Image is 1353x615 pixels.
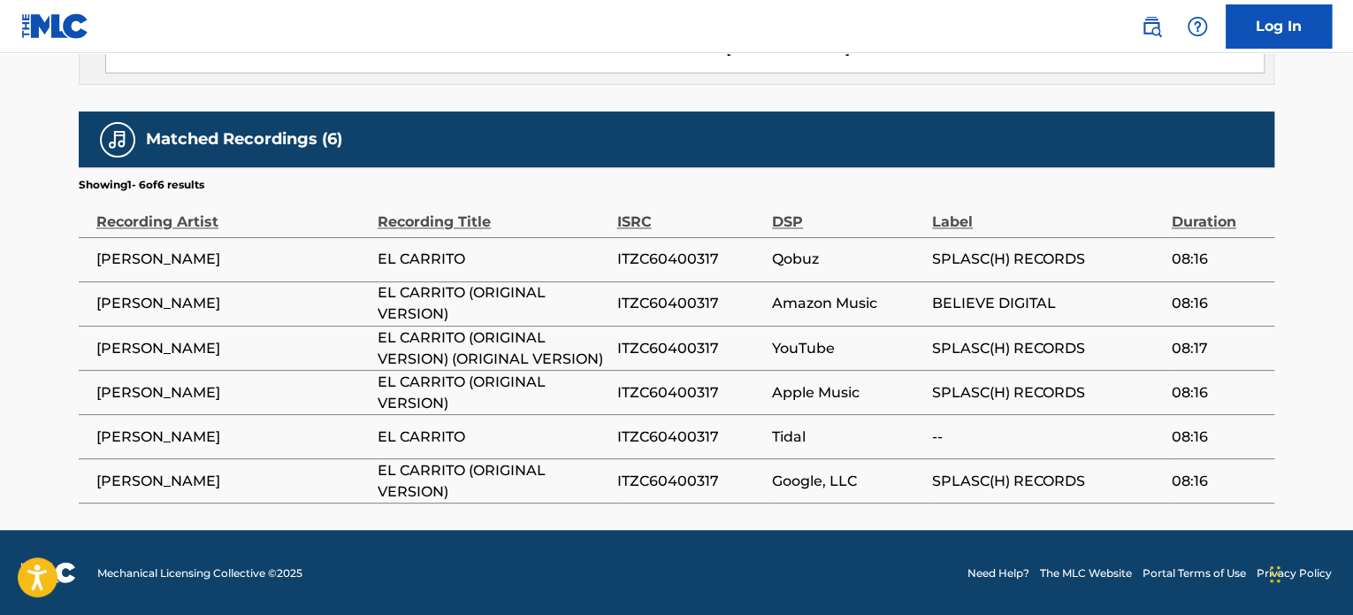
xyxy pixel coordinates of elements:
span: ITZC60400317 [616,381,763,403]
img: MLC Logo [21,13,89,39]
div: Help [1180,9,1215,44]
div: DSP [772,193,923,233]
span: ITZC60400317 [616,249,763,270]
span: ITZC60400317 [616,293,763,314]
span: YouTube [772,337,923,358]
span: [PERSON_NAME] [96,337,369,358]
a: Portal Terms of Use [1143,565,1246,580]
div: Drag [1270,548,1280,601]
img: help [1187,16,1208,37]
span: BELIEVE DIGITAL [932,293,1162,314]
a: Need Help? [967,565,1029,580]
span: [PERSON_NAME] [96,426,369,447]
span: ITZC60400317 [616,426,763,447]
img: Matched Recordings [107,129,128,150]
span: [PERSON_NAME] [96,470,369,491]
div: Recording Artist [96,193,369,233]
span: 08:16 [1171,249,1265,270]
a: The MLC Website [1040,565,1132,580]
span: EL CARRITO (ORIGINAL VERSION) (ORIGINAL VERSION) [378,327,608,369]
div: Recording Title [378,193,608,233]
span: Mechanical Licensing Collective © 2025 [97,565,302,580]
span: SPLASC(H) RECORDS [932,249,1162,270]
a: Log In [1226,4,1332,49]
a: Public Search [1134,9,1169,44]
span: 08:16 [1171,426,1265,447]
span: -- [932,426,1162,447]
span: SPLASC(H) RECORDS [932,337,1162,358]
img: search [1141,16,1162,37]
div: Label [932,193,1162,233]
span: [PERSON_NAME] [96,293,369,314]
span: SPLASC(H) RECORDS [932,381,1162,403]
span: [PERSON_NAME] [726,40,850,57]
img: logo [21,562,76,583]
a: Privacy Policy [1257,565,1332,580]
span: [PERSON_NAME] [96,381,369,403]
span: EL CARRITO (ORIGINAL VERSION) [378,282,608,325]
span: Apple Music [772,381,923,403]
p: Showing 1 - 6 of 6 results [79,177,204,193]
span: 08:16 [1171,470,1265,491]
span: EL CARRITO [378,426,608,447]
span: ITZC60400317 [616,470,763,491]
span: EL CARRITO [378,249,608,270]
div: ISRC [616,193,763,233]
span: Qobuz [772,249,923,270]
span: Google, LLC [772,470,923,491]
span: SPLASC(H) RECORDS [932,470,1162,491]
span: Tidal [772,426,923,447]
span: EL CARRITO (ORIGINAL VERSION) [378,371,608,413]
span: 08:16 [1171,381,1265,403]
span: [PERSON_NAME] [96,249,369,270]
span: ITZC60400317 [616,337,763,358]
div: Duration [1171,193,1265,233]
span: EL CARRITO (ORIGINAL VERSION) [378,459,608,502]
span: Amazon Music [772,293,923,314]
span: 08:17 [1171,337,1265,358]
span: 08:16 [1171,293,1265,314]
iframe: Chat Widget [1265,530,1353,615]
h5: Matched Recordings (6) [146,129,342,150]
